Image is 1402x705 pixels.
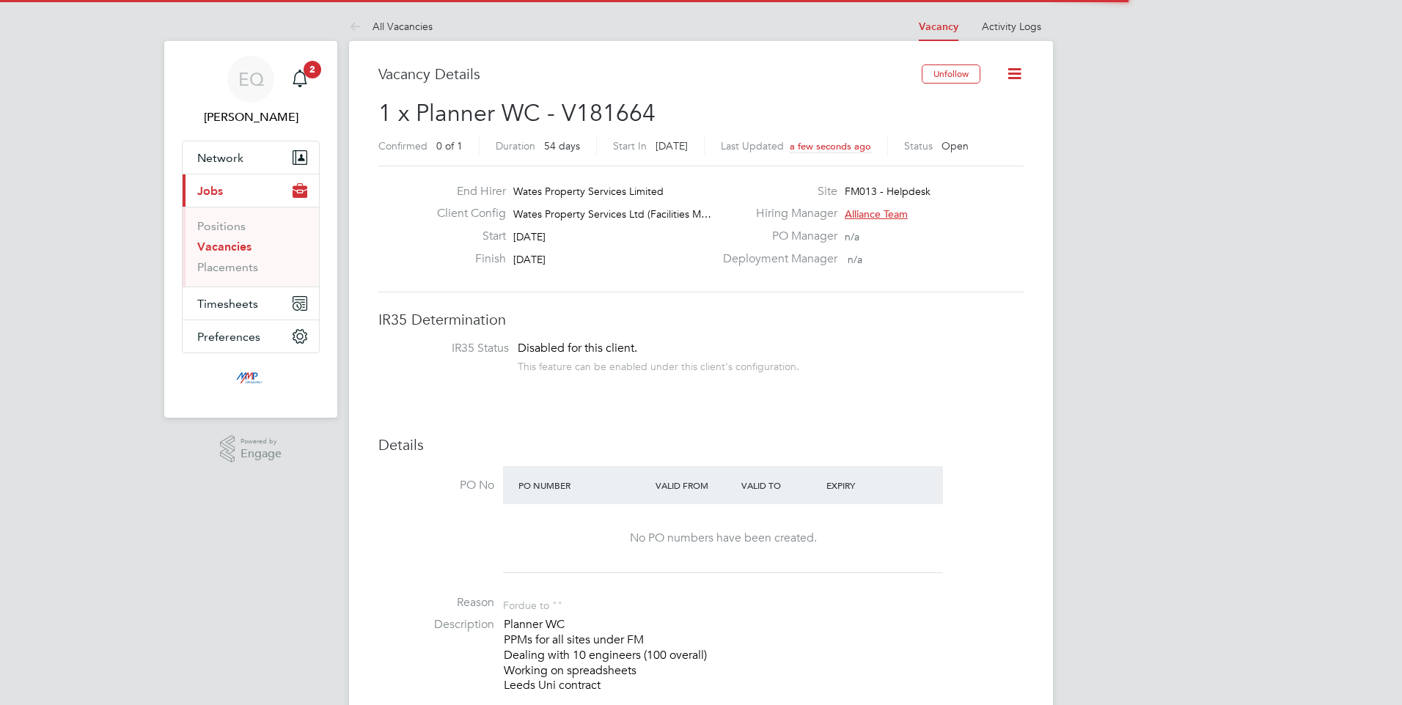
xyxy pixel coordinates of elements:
label: Client Config [425,206,506,221]
span: Wates Property Services Ltd (Facilities M… [513,207,711,221]
label: Duration [496,139,535,152]
span: 54 days [544,139,580,152]
span: [DATE] [656,139,688,152]
button: Timesheets [183,287,319,320]
a: Vacancies [197,240,252,254]
label: Description [378,617,494,632]
button: Unfollow [922,64,980,84]
button: Jobs [183,174,319,207]
nav: Main navigation [164,41,337,418]
span: Timesheets [197,297,258,311]
a: Powered byEngage [220,435,282,463]
div: Jobs [183,207,319,287]
a: Go to home page [182,368,320,391]
label: Deployment Manager [714,251,837,267]
div: No PO numbers have been created. [518,531,928,546]
div: This feature can be enabled under this client's configuration. [518,356,799,373]
span: Preferences [197,330,260,344]
span: EQ [238,70,264,89]
span: Alliance Team [845,207,908,221]
div: For due to "" [503,595,562,612]
label: IR35 Status [393,341,509,356]
span: Disabled for this client. [518,341,637,355]
button: Network [183,141,319,174]
a: Positions [197,219,246,233]
label: Hiring Manager [714,206,837,221]
label: Last Updated [721,139,784,152]
a: Activity Logs [982,20,1041,33]
label: Status [904,139,933,152]
span: 0 of 1 [436,139,463,152]
button: Preferences [183,320,319,352]
h3: Vacancy Details [378,64,922,84]
label: PO Manager [714,229,837,244]
label: Finish [425,251,506,267]
span: [DATE] [513,230,546,243]
p: Planner WC PPMs for all sites under FM Dealing with 10 engineers (100 overall) Working on spreads... [504,617,1024,693]
span: Open [942,139,969,152]
label: PO No [378,478,494,493]
label: Reason [378,595,494,610]
div: PO Number [515,472,652,498]
span: Engage [241,448,282,460]
span: 2 [304,61,321,78]
span: 1 x Planner WC - V181664 [378,99,656,128]
span: Jobs [197,184,223,198]
img: mmpconsultancy-logo-retina.png [230,368,272,391]
div: Expiry [823,472,909,498]
label: Site [714,184,837,199]
span: Network [197,151,243,165]
div: Valid To [738,472,823,498]
span: n/a [848,253,862,266]
span: a few seconds ago [790,140,871,152]
label: End Hirer [425,184,506,199]
span: [DATE] [513,253,546,266]
label: Start [425,229,506,244]
a: 2 [285,56,315,103]
span: n/a [845,230,859,243]
a: Vacancy [919,21,958,33]
label: Confirmed [378,139,427,152]
label: Start In [613,139,647,152]
span: Powered by [241,435,282,448]
a: All Vacancies [349,20,433,33]
h3: IR35 Determination [378,310,1024,329]
h3: Details [378,435,1024,454]
a: EQ[PERSON_NAME] [182,56,320,126]
span: Eva Quinn [182,108,320,126]
span: FM013 - Helpdesk [845,185,931,198]
a: Placements [197,260,258,274]
span: Wates Property Services Limited [513,185,664,198]
div: Valid From [652,472,738,498]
